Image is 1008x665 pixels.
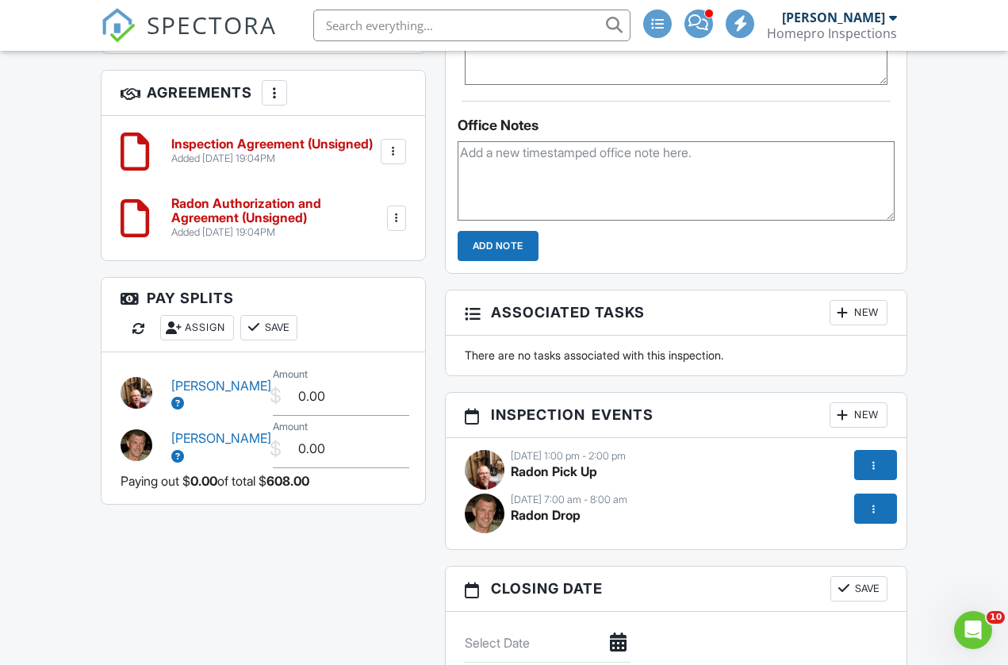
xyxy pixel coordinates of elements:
[273,367,308,382] label: Amount
[101,21,277,55] a: SPECTORA
[313,10,630,41] input: Search everything...
[511,463,597,479] span: Radon Pick Up
[782,10,885,25] div: [PERSON_NAME]
[273,420,308,434] label: Amount
[121,377,152,409] img: garth_pic.jpg
[101,8,136,43] img: The Best Home Inspection Software - Spectora
[171,226,384,239] div: Added [DATE] 19:04PM
[491,404,585,425] span: Inspection
[954,611,992,649] iframe: Intercom live chat
[171,197,384,225] h6: Radon Authorization and Agreement (Unsigned)
[455,348,897,363] div: There are no tasks associated with this inspection.
[270,382,282,409] div: $
[830,300,887,325] div: New
[270,436,282,463] div: $
[511,507,581,523] span: Radon Drop
[458,231,538,261] input: Add Note
[217,472,266,490] span: of total $
[465,494,887,506] div: [DATE] 7:00 am - 8:00 am
[240,315,297,340] button: Save
[171,197,384,239] a: Radon Authorization and Agreement (Unsigned) Added [DATE] 19:04PM
[171,152,373,165] div: Added [DATE] 19:04PM
[767,25,897,41] div: Homepro Inspections
[491,302,645,323] span: Associated Tasks
[266,472,309,490] span: 608.00
[465,450,504,490] img: garth_pic.jpg
[830,576,887,602] button: Save
[171,137,373,165] a: Inspection Agreement (Unsigned) Added [DATE] 19:04PM
[458,117,895,133] div: Office Notes
[102,278,425,352] h3: Pay Splits
[121,429,152,461] img: rick_erickson_copy.jpg
[171,378,271,411] a: [PERSON_NAME]
[592,404,653,425] span: Events
[160,315,234,340] div: Assign
[102,71,425,116] h3: Agreements
[491,578,603,599] span: Closing date
[171,137,373,152] h6: Inspection Agreement (Unsigned)
[987,611,1005,624] span: 10
[465,450,887,463] div: [DATE] 1:00 pm - 2:00 pm
[171,430,271,463] a: [PERSON_NAME]
[121,472,190,490] span: Paying out $
[190,472,217,490] span: 0.00
[147,8,277,41] span: SPECTORA
[830,402,887,428] div: New
[465,494,504,533] img: rick_erickson_copy.jpg
[465,624,630,663] input: Select Date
